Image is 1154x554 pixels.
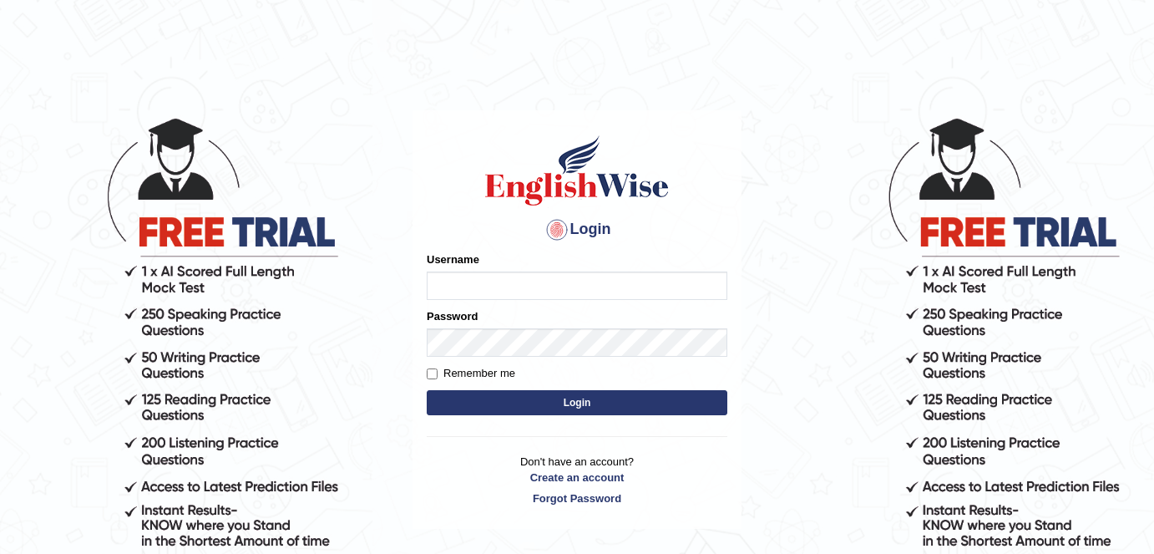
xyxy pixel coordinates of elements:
label: Remember me [427,365,515,382]
p: Don't have an account? [427,454,727,506]
input: Remember me [427,368,438,379]
h4: Login [427,216,727,243]
label: Password [427,308,478,324]
img: Logo of English Wise sign in for intelligent practice with AI [482,133,672,208]
a: Create an account [427,470,727,485]
a: Forgot Password [427,490,727,506]
button: Login [427,390,727,415]
label: Username [427,252,479,267]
